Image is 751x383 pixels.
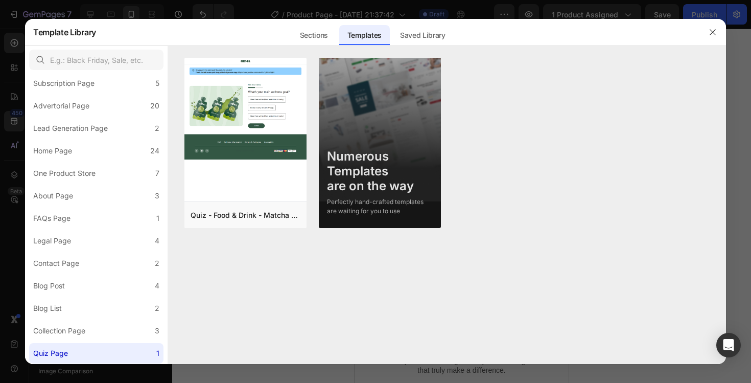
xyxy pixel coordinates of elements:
[155,167,159,179] div: 7
[155,122,159,134] div: 2
[184,58,307,160] img: quiz-1.png
[149,170,165,179] img: gempages_432750572815254551-79972f48-667f-42d0-a858-9c748da57068.png
[150,145,159,157] div: 24
[33,100,89,112] div: Advertorial Page
[191,209,300,221] div: Quiz - Food & Drink - Matcha Glow Shot
[18,17,27,22] p: HRS
[10,279,204,320] h2: Powerful Ingredients, Proven Benefits
[1,37,213,45] p: 🎁 LIMITED TIME - HAIR DAY SALE 🎁
[339,25,390,46] div: Templates
[155,235,159,247] div: 4
[33,145,72,157] div: Home Page
[155,325,159,337] div: 3
[33,257,79,269] div: Contact Page
[29,50,163,70] input: E.g.: Black Friday, Sale, etc.
[150,100,159,112] div: 20
[155,190,159,202] div: 3
[33,122,108,134] div: Lead Generation Page
[716,333,741,357] div: Open Intercom Messenger
[33,235,71,247] div: Legal Page
[156,347,159,359] div: 1
[155,280,159,292] div: 4
[292,25,336,46] div: Sections
[27,83,75,91] span: Expected delivery
[33,280,65,292] div: Blog Post
[11,328,203,346] p: Gemix helps restore strong, healthy hair with ingredients that truly make a difference.
[10,120,204,149] button: Add to cart
[33,212,71,224] div: FAQs Page
[33,190,73,202] div: About Page
[72,17,80,22] p: SEC
[327,149,433,193] div: Numerous Templates are on the way
[72,11,80,17] div: 57
[45,11,53,17] div: 40
[33,19,96,46] h2: Template Library
[33,77,95,89] div: Subscription Page
[129,170,145,179] img: gempages_432750572815254551-c4b8628c-4f06-40e9-915f-d730337df1e5.png
[109,170,125,179] img: gempages_432750572815254551-a739e588-df2a-4412-b6b9-9fd0010151fa.png
[188,170,204,179] img: gempages_432750572815254551-50576910-49f7-4ca6-9684-eab855df947e.png
[168,170,184,179] img: gempages_432750572815254551-1aaba532-a221-4682-955d-9ddfeeef0a57.png
[72,129,109,139] div: Add to cart
[27,96,73,103] span: [DATE] - [DATE]
[1,241,213,254] p: ULTIMO DIA DE PROMOCION
[155,77,159,89] div: 5
[392,25,454,46] div: Saved Library
[45,17,53,22] p: MIN
[33,302,62,314] div: Blog List
[125,8,203,25] p: Limited time:30% OFF + FREESHIPPING
[125,128,154,140] div: Q280.00
[327,197,433,216] div: Perfectly hand-crafted templates are waiting for you to use
[155,257,159,269] div: 2
[33,325,85,337] div: Collection Page
[18,11,27,17] div: 12
[156,212,159,224] div: 1
[33,347,68,359] div: Quiz Page
[33,167,96,179] div: One Product Store
[25,164,105,186] p: 30-day money-back guarantee
[155,302,159,314] div: 2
